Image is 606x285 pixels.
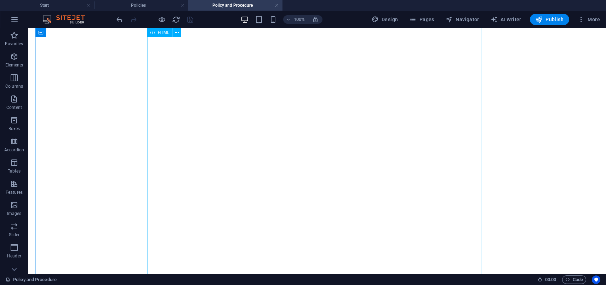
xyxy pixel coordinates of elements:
p: Columns [5,83,23,89]
span: Navigator [446,16,479,23]
span: Code [565,275,583,284]
span: HTML [158,30,170,35]
button: AI Writer [488,14,524,25]
button: Click here to leave preview mode and continue editing [158,15,166,24]
button: Pages [406,14,437,25]
button: Publish [530,14,569,25]
h4: Policy and Procedure [188,1,282,9]
p: Slider [9,232,20,238]
div: Design (Ctrl+Alt+Y) [369,14,401,25]
button: Navigator [443,14,482,25]
button: reload [172,15,180,24]
p: Header [7,253,21,259]
p: Images [7,211,22,216]
p: Content [6,105,22,110]
button: Design [369,14,401,25]
span: More [578,16,600,23]
button: Usercentrics [592,275,600,284]
i: On resize automatically adjust zoom level to fit chosen device. [312,16,319,23]
span: Pages [409,16,434,23]
i: Undo: Change HTML (Ctrl+Z) [115,16,124,24]
p: Accordion [4,147,24,153]
button: More [575,14,603,25]
i: Reload page [172,16,180,24]
span: 00 00 [545,275,556,284]
span: : [550,277,551,282]
a: Click to cancel selection. Double-click to open Pages [6,275,57,284]
p: Favorites [5,41,23,47]
img: Editor Logo [41,15,94,24]
button: 100% [283,15,308,24]
h6: Session time [538,275,556,284]
button: Code [562,275,586,284]
span: Publish [536,16,564,23]
span: AI Writer [491,16,521,23]
button: undo [115,15,124,24]
p: Elements [5,62,23,68]
p: Tables [8,168,21,174]
h4: Policies [94,1,188,9]
p: Features [6,190,23,195]
h6: 100% [294,15,305,24]
p: Boxes [8,126,20,132]
span: Design [372,16,398,23]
